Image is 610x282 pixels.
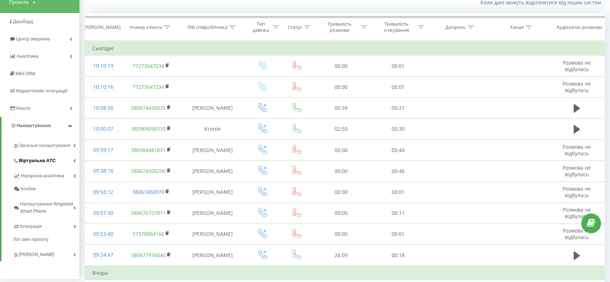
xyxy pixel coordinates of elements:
[85,41,605,56] td: Сьогодні
[16,36,51,42] span: Центр звернень
[20,223,42,230] span: Інтеграція
[13,195,79,218] a: Налаштування Ringostat Smart Phone
[92,248,114,262] div: 09:24:47
[313,203,370,224] td: 00:00
[131,125,165,132] a: 380969090330
[180,203,244,224] td: [PERSON_NAME]
[370,224,427,244] td: 00:01
[370,118,427,139] td: 00:30
[445,24,466,30] div: Джерело
[313,140,370,161] td: 00:00
[13,236,48,243] span: Лог змін проєкту
[180,245,244,266] td: [PERSON_NAME]
[13,167,79,182] a: Наскрізна аналітика
[180,97,244,118] td: [PERSON_NAME]
[92,59,114,73] div: 10:10:19
[16,88,67,94] span: Маркетплейс інтеграцій
[251,21,271,33] div: Тип дзвінка
[13,152,79,167] a: Віртуальна АТС
[92,101,114,115] div: 10:08:56
[377,21,416,33] div: Тривалість очікування
[370,182,427,203] td: 00:01
[130,24,162,30] div: Номер клієнта
[313,161,370,182] td: 00:00
[313,224,370,244] td: 00:00
[563,185,591,199] span: Розмова не відбулась
[557,24,602,30] div: Аудіозапис розмови
[132,230,164,237] a: 37378884166
[20,200,73,215] span: Налаштування Ringostat Smart Phone
[313,97,370,118] td: 00:39
[180,182,244,203] td: [PERSON_NAME]
[313,56,370,77] td: 00:00
[92,185,114,199] div: 09:58:12
[131,209,165,216] a: 380676727811
[16,71,35,76] span: Mini CRM
[92,164,114,178] div: 09:58:16
[19,251,54,258] span: [PERSON_NAME]
[370,97,427,118] td: 00:21
[92,143,114,157] div: 09:59:17
[19,142,70,149] span: Загальні налаштування
[320,21,359,33] div: Тривалість розмови
[180,140,244,161] td: [PERSON_NAME]
[563,80,591,94] span: Розмова не відбулась
[16,105,30,111] span: Кошти
[313,77,370,97] td: 00:00
[510,24,524,30] div: Канал
[288,24,302,30] div: Статус
[13,137,79,152] a: Загальні налаштування
[313,182,370,203] td: 00:00
[131,252,165,259] a: 380677974040
[21,185,36,192] span: Колбек
[187,24,227,30] div: ПІБ співробітника
[85,266,605,280] td: Вчора
[132,62,164,69] a: 77273647234
[131,168,165,174] a: 380674500700
[370,203,427,224] td: 00:11
[563,206,591,220] span: Розмова не відбулась
[563,59,591,73] span: Розмова не відбулась
[180,118,244,139] td: Ксенія
[180,161,244,182] td: [PERSON_NAME]
[21,172,64,179] span: Наскрізна аналітика
[370,56,427,77] td: 00:01
[92,80,114,94] div: 10:10:16
[313,245,370,266] td: 26:09
[370,140,427,161] td: 00:44
[13,218,79,233] a: Інтеграція
[370,161,427,182] td: 00:46
[17,123,51,128] span: Налаштування
[180,224,244,244] td: [PERSON_NAME]
[1,117,79,134] a: Налаштування
[84,24,121,30] div: [PERSON_NAME]
[370,245,427,266] td: 00:18
[563,164,591,178] span: Розмова не відбулась
[92,227,114,241] div: 09:53:40
[13,233,79,246] a: Лог змін проєкту
[563,227,591,240] span: Розмова не відбулась
[92,206,114,220] div: 09:57:30
[132,188,164,195] a: 38067450070
[13,19,33,24] span: Дашборд
[132,83,164,90] a: 77273647234
[19,157,56,164] span: Віртуальна АТС
[131,104,165,111] a: 380674420030
[13,246,79,261] a: [PERSON_NAME]
[131,147,165,153] a: 380984481831
[313,118,370,139] td: 02:50
[370,77,427,97] td: 00:01
[17,53,38,59] span: Аналiтика
[92,122,114,136] div: 10:00:07
[13,182,79,195] a: Колбек
[563,143,591,157] span: Розмова не відбулась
